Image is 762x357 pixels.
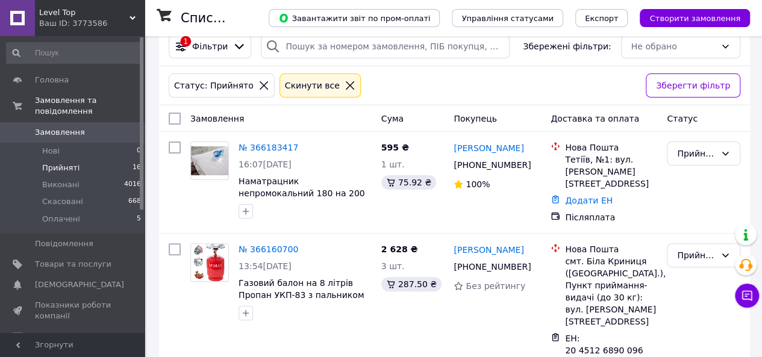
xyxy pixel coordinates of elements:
[133,163,141,173] span: 16
[283,79,342,92] div: Cкинути все
[565,211,657,223] div: Післяплата
[191,244,228,281] img: Фото товару
[565,243,657,255] div: Нова Пошта
[35,332,66,343] span: Відгуки
[39,18,145,29] div: Ваш ID: 3773586
[585,14,619,23] span: Експорт
[735,284,759,308] button: Чат з покупцем
[239,278,364,324] a: Газовий балон на 8 літрів Пропан УКП-83 з пальником у комплекті туристичний газовий балон
[172,79,256,92] div: Статус: Прийнято
[278,13,430,23] span: Завантажити звіт по пром-оплаті
[461,14,554,23] span: Управління статусами
[381,175,436,190] div: 75.92 ₴
[677,249,716,262] div: Прийнято
[381,261,405,271] span: 3 шт.
[190,243,229,282] a: Фото товару
[239,176,365,234] a: Наматрацник непромокальний 180 на 200 Аквастоп з тканинним бортом та резинкою (180*200) наматрасник
[35,95,145,117] span: Замовлення та повідомлення
[6,42,142,64] input: Пошук
[551,114,639,123] span: Доставка та оплата
[239,143,298,152] a: № 366183417
[565,196,613,205] a: Додати ЕН
[451,157,531,173] div: [PHONE_NUMBER]
[649,14,740,23] span: Створити замовлення
[454,114,496,123] span: Покупець
[42,196,83,207] span: Скасовані
[35,279,124,290] span: [DEMOGRAPHIC_DATA]
[191,146,228,176] img: Фото товару
[192,40,228,52] span: Фільтри
[646,73,740,98] button: Зберегти фільтр
[239,160,292,169] span: 16:07[DATE]
[454,244,523,256] a: [PERSON_NAME]
[628,13,750,22] a: Створити замовлення
[565,255,657,328] div: смт. Біла Криниця ([GEOGRAPHIC_DATA].), Пункт приймання-видачі (до 30 кг): вул. [PERSON_NAME][STR...
[190,114,244,123] span: Замовлення
[35,238,93,249] span: Повідомлення
[137,214,141,225] span: 5
[381,277,442,291] div: 287.50 ₴
[667,114,698,123] span: Статус
[523,40,611,52] span: Збережені фільтри:
[381,160,405,169] span: 1 шт.
[124,179,141,190] span: 4016
[381,244,418,254] span: 2 628 ₴
[239,261,292,271] span: 13:54[DATE]
[39,7,130,18] span: Level Top
[565,141,657,154] div: Нова Пошта
[42,163,80,173] span: Прийняті
[35,300,111,321] span: Показники роботи компанії
[269,9,440,27] button: Завантажити звіт по пром-оплаті
[239,244,298,254] a: № 366160700
[381,114,404,123] span: Cума
[466,281,525,291] span: Без рейтингу
[190,141,229,180] a: Фото товару
[137,146,141,157] span: 0
[128,196,141,207] span: 668
[42,214,80,225] span: Оплачені
[451,258,531,275] div: [PHONE_NUMBER]
[640,9,750,27] button: Створити замовлення
[35,259,111,270] span: Товари та послуги
[677,147,716,160] div: Прийнято
[656,79,730,92] span: Зберегти фільтр
[261,34,510,58] input: Пошук за номером замовлення, ПІБ покупця, номером телефону, Email, номером накладної
[35,127,85,138] span: Замовлення
[35,75,69,85] span: Головна
[565,154,657,190] div: Тетіїв, №1: вул. [PERSON_NAME][STREET_ADDRESS]
[452,9,563,27] button: Управління статусами
[42,146,60,157] span: Нові
[42,179,80,190] span: Виконані
[454,142,523,154] a: [PERSON_NAME]
[381,143,409,152] span: 595 ₴
[631,40,716,53] div: Не обрано
[466,179,490,189] span: 100%
[575,9,628,27] button: Експорт
[181,11,303,25] h1: Список замовлень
